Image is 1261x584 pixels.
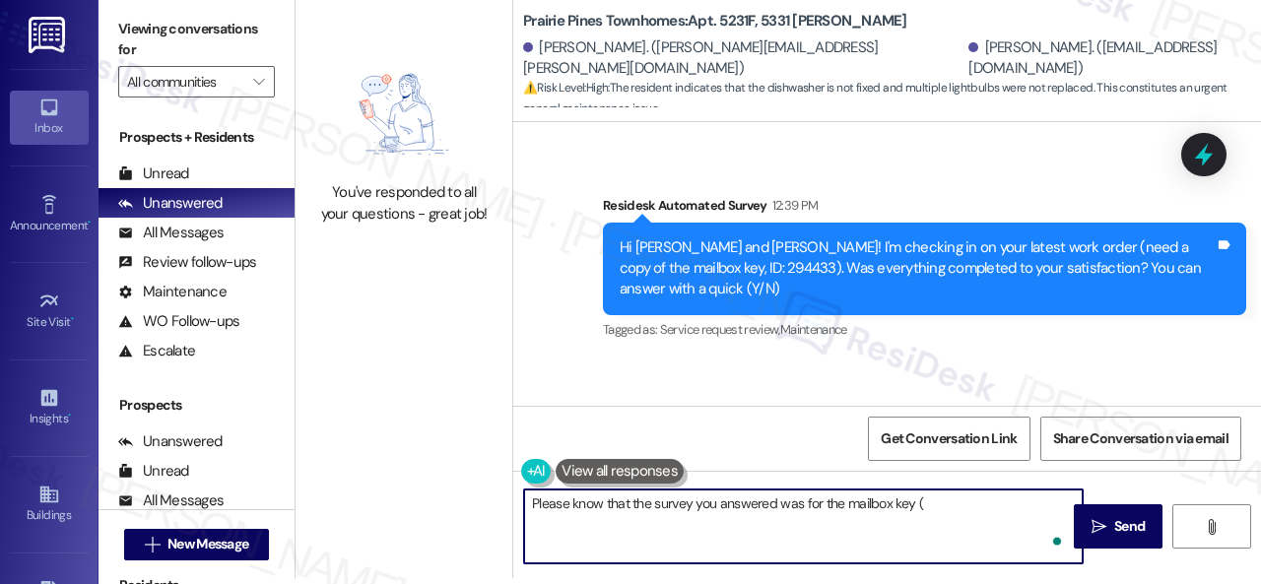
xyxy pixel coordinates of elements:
[118,282,227,302] div: Maintenance
[881,428,1017,449] span: Get Conversation Link
[167,534,248,554] span: New Message
[603,315,1246,344] div: Tagged as:
[968,37,1246,80] div: [PERSON_NAME]. ([EMAIL_ADDRESS][DOMAIN_NAME])
[118,431,223,452] div: Unanswered
[524,489,1083,563] textarea: To enrich screen reader interactions, please activate Accessibility in Grammarly extension settings
[10,381,89,434] a: Insights •
[118,223,224,243] div: All Messages
[620,237,1215,300] div: Hi [PERSON_NAME] and [PERSON_NAME]! I'm checking in on your latest work order (need a copy of the...
[99,127,295,148] div: Prospects + Residents
[10,91,89,144] a: Inbox
[118,461,189,482] div: Unread
[868,417,1029,461] button: Get Conversation Link
[118,163,189,184] div: Unread
[99,395,295,416] div: Prospects
[767,195,819,216] div: 12:39 PM
[523,37,963,80] div: [PERSON_NAME]. ([PERSON_NAME][EMAIL_ADDRESS][PERSON_NAME][DOMAIN_NAME])
[603,195,1246,223] div: Residesk Automated Survey
[68,409,71,422] span: •
[118,341,195,361] div: Escalate
[1040,417,1241,461] button: Share Conversation via email
[1204,519,1219,535] i: 
[1074,504,1162,549] button: Send
[29,17,69,53] img: ResiDesk Logo
[118,311,239,332] div: WO Follow-ups
[124,529,270,560] button: New Message
[10,285,89,338] a: Site Visit •
[1092,519,1106,535] i: 
[523,78,1261,120] span: : The resident indicates that the dishwasher is not fixed and multiple lightbulbs were not replac...
[10,478,89,531] a: Buildings
[118,193,223,214] div: Unanswered
[660,321,780,338] span: Service request review ,
[317,182,491,225] div: You've responded to all your questions - great job!
[127,66,243,97] input: All communities
[253,74,264,90] i: 
[1114,516,1145,537] span: Send
[543,403,698,430] div: [PERSON_NAME]
[71,312,74,326] span: •
[523,80,608,96] strong: ⚠️ Risk Level: High
[780,321,847,338] span: Maintenance
[118,252,256,273] div: Review follow-ups
[145,537,160,552] i: 
[118,490,224,511] div: All Messages
[88,216,91,229] span: •
[326,56,482,173] img: empty-state
[523,11,907,32] b: Prairie Pines Townhomes: Apt. 5231F, 5331 [PERSON_NAME]
[641,403,689,423] div: 5:28 PM
[118,14,275,66] label: Viewing conversations for
[1053,428,1228,449] span: Share Conversation via email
